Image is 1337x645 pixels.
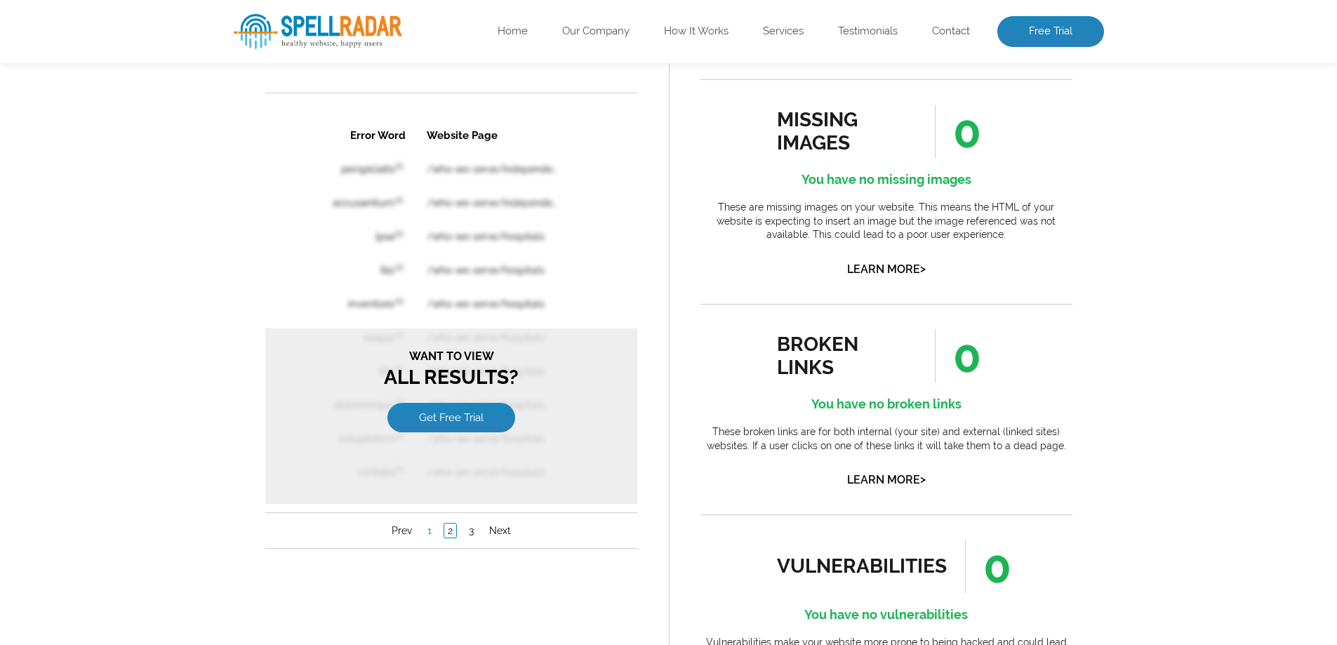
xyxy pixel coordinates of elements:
a: Contact [932,25,970,39]
th: Error Word [36,1,150,34]
p: These broken links are for both internal (your site) and external (linked sites) websites. If a u... [700,425,1072,453]
span: > [920,259,926,279]
a: Our Company [562,25,630,39]
img: SpellRadar [234,14,402,49]
span: 0 [935,105,981,158]
a: 1 [159,406,170,420]
span: > [920,470,926,489]
span: 0 [935,329,981,383]
a: 2 [178,405,192,420]
th: Website Page [152,1,335,34]
a: Learn More> [847,473,926,486]
a: Learn More> [847,262,926,276]
a: Prev [123,406,150,420]
a: Home [498,25,528,39]
h4: You have no broken links [700,393,1072,415]
div: missing images [777,108,904,154]
span: Want to view [7,232,365,245]
div: vulnerabilities [777,554,947,578]
div: broken links [777,333,904,379]
h4: You have no vulnerabilities [700,604,1072,626]
a: Next [220,406,249,420]
a: 3 [200,406,212,420]
h4: You have no missing images [700,168,1072,191]
a: Free Trial [997,16,1104,47]
a: Get Free Trial [122,285,250,314]
span: 0 [965,540,1011,593]
h3: All Results? [7,232,365,271]
p: These are missing images on your website. This means the HTML of your website is expecting to ins... [700,201,1072,242]
a: How It Works [664,25,729,39]
a: Services [763,25,804,39]
a: Testimonials [838,25,898,39]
